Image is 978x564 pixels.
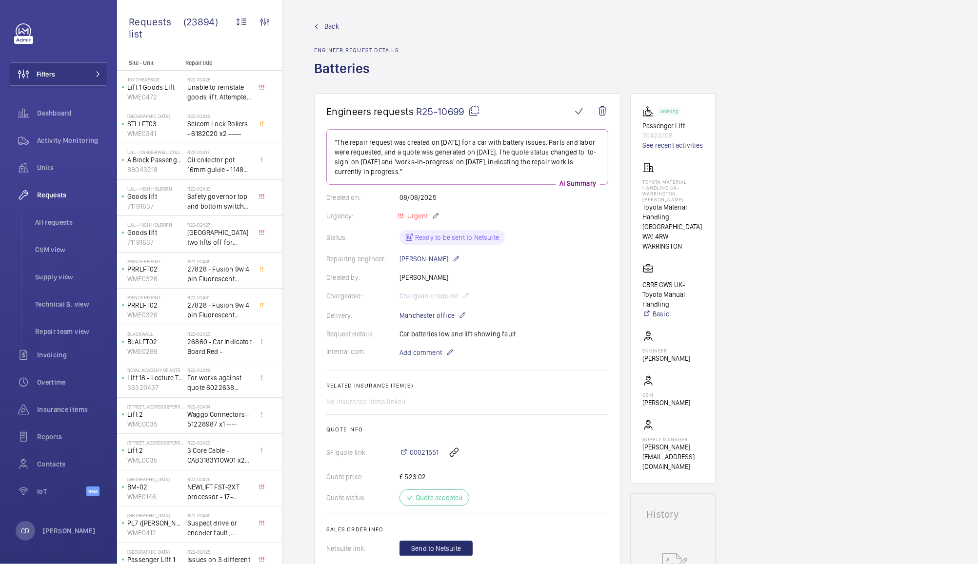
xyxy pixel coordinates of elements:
[187,518,252,538] span: Suspect drive or encoder fault , technical assistance required, also lift 6 needs a look at to se...
[37,136,107,145] span: Activity Monitoring
[187,549,252,555] h2: R22-02425
[127,228,183,237] p: Goods lift
[35,245,107,254] span: CSM view
[127,92,183,102] p: WME0472
[127,383,183,392] p: 33320437
[399,541,473,556] button: Send to Netsuite
[127,455,183,465] p: WME0035
[127,337,183,347] p: BLALFT02
[556,178,600,188] p: AI Summary
[127,77,183,82] p: 107 Cheapside
[127,373,183,383] p: Lift 16 - Lecture Theater Disabled Lift ([PERSON_NAME]) ([GEOGRAPHIC_DATA] )
[187,367,252,373] h2: R22-02419
[326,382,608,389] h2: Related insurance item(s)
[646,509,699,519] h1: History
[187,113,252,119] h2: R22-02413
[642,398,690,408] p: [PERSON_NAME]
[127,310,183,320] p: WME0326
[642,105,658,117] img: platform_lift.svg
[37,459,107,469] span: Contacts
[127,512,183,518] p: [GEOGRAPHIC_DATA]
[416,105,480,117] span: R25-10699
[35,217,107,227] span: All requests
[399,310,466,321] p: Manchester office
[187,409,252,429] span: Waggo Connectors - 51228987 x1 ----
[324,21,339,31] span: Back
[127,237,183,247] p: 71191637
[86,486,100,496] span: Beta
[127,113,183,119] p: [GEOGRAPHIC_DATA]
[642,442,703,471] p: [PERSON_NAME][EMAIL_ADDRESS][DOMAIN_NAME]
[187,186,252,192] h2: R22-02432
[187,476,252,482] h2: R22-02429
[127,476,183,482] p: [GEOGRAPHIC_DATA]
[411,544,461,553] span: Send to Netsuite
[127,186,183,192] p: UAL - High Holborn
[187,77,252,82] h2: R22-02428
[127,201,183,211] p: 71191637
[127,155,183,165] p: A Block Passenger Lift 2 (B) L/H
[399,253,460,265] p: [PERSON_NAME]
[37,108,107,118] span: Dashboard
[187,222,252,228] h2: R22-02427
[37,405,107,414] span: Insurance items
[35,272,107,282] span: Supply view
[117,59,181,66] p: Site - Unit
[642,353,690,363] p: [PERSON_NAME]
[127,347,183,356] p: WME0286
[335,137,600,176] p: "The repair request was created on [DATE] for a car with battery issues. Parts and labor were req...
[127,419,183,429] p: WME0035
[187,119,252,138] span: Selcom Lock Rollers - 6182020 x2 -----
[129,16,183,40] span: Requests list
[127,528,183,538] p: WME0412
[187,300,252,320] span: 27828 - Fusion 9w 4 pin Fluorescent Lamp / Bulb - Used on Prince regent lift No2 car top test con...
[187,264,252,284] span: 27828 - Fusion 9w 4 pin Fluorescent Lamp / Bulb - Used on Prince regent lift No2 car top test con...
[187,258,252,264] h2: R22-02435
[10,62,107,86] button: Filters
[642,280,703,309] p: CBRE GWS UK- Toyota Manual Handling
[185,59,250,66] p: Repair title
[187,294,252,300] h2: R22-02431
[37,377,107,387] span: Overtime
[642,131,703,140] p: 70420708
[127,82,183,92] p: Lift 1 Goods Lift
[127,274,183,284] p: WME0326
[405,212,428,220] span: Urgent
[187,440,252,446] h2: R22-02420
[642,140,703,150] a: See recent activities
[127,192,183,201] p: Goods lift
[326,426,608,433] h2: Quote info
[37,432,107,442] span: Reports
[127,294,183,300] p: Prince Regent
[187,446,252,465] span: 3 Core Cable - CAB3183Y10W01 x20 -----
[127,165,183,175] p: 88043218
[37,350,107,360] span: Invoicing
[37,486,86,496] span: IoT
[127,119,183,129] p: STLLFT03
[187,192,252,211] span: Safety governor top and bottom switches not working from an immediate defect. Lift passenger lift...
[187,82,252,102] span: Unable to reinstate goods lift. Attempted to swap control boards with PL2, no difference. Technic...
[127,482,183,492] p: BM-02
[35,299,107,309] span: Technical S. view
[326,526,608,533] h2: Sales order info
[642,121,703,131] p: Passenger Lift
[21,526,29,536] p: CD
[187,155,252,175] span: Oil collector pot 16mm guide - 11482 x2
[37,69,55,79] span: Filters
[642,179,703,202] p: Toyota Material Handling UK- Warrington [PERSON_NAME]
[399,348,442,357] span: Add comment
[326,105,414,117] span: Engineers requests
[187,373,252,392] span: For works against quote 6022638 @£2197.00
[314,47,399,54] h2: Engineer request details
[187,482,252,502] span: NEWLIFT FST-2XT processor - 17-02000003 1021,00 euros x1
[127,222,183,228] p: UAL - High Holborn
[127,549,183,555] p: [GEOGRAPHIC_DATA]
[127,446,183,455] p: Lift 2
[660,110,678,113] p: Working
[127,149,183,155] p: UAL - Camberwell College of Arts
[37,190,107,200] span: Requests
[43,526,96,536] p: [PERSON_NAME]
[642,436,703,442] p: Supply manager
[187,331,252,337] h2: R22-02423
[127,492,183,502] p: WME0146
